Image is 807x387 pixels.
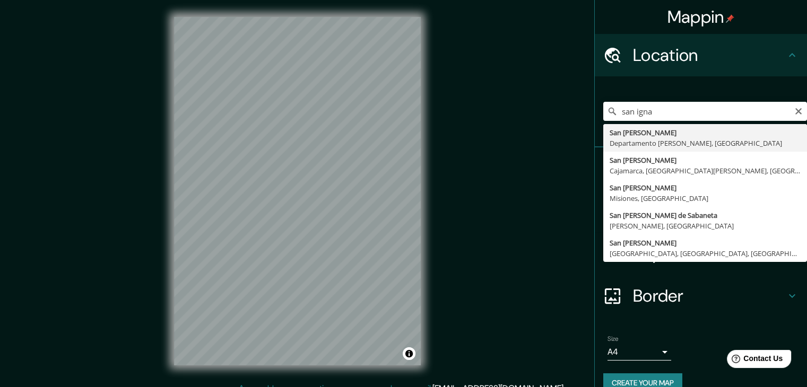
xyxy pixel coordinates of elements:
img: pin-icon.png [726,14,734,23]
h4: Mappin [667,6,735,28]
div: San [PERSON_NAME] [610,155,801,165]
div: Border [595,275,807,317]
canvas: Map [174,17,421,365]
div: Departamento [PERSON_NAME], [GEOGRAPHIC_DATA] [610,138,801,148]
div: [PERSON_NAME], [GEOGRAPHIC_DATA] [610,221,801,231]
div: San [PERSON_NAME] de Sabaneta [610,210,801,221]
div: Misiones, [GEOGRAPHIC_DATA] [610,193,801,204]
div: San [PERSON_NAME] [610,182,801,193]
div: San [PERSON_NAME] [610,127,801,138]
h4: Location [633,45,786,66]
div: [GEOGRAPHIC_DATA], [GEOGRAPHIC_DATA], [GEOGRAPHIC_DATA] [610,248,801,259]
div: Layout [595,232,807,275]
div: Pins [595,147,807,190]
div: Style [595,190,807,232]
div: Location [595,34,807,76]
label: Size [608,335,619,344]
div: San [PERSON_NAME] [610,238,801,248]
div: Cajamarca, [GEOGRAPHIC_DATA][PERSON_NAME], [GEOGRAPHIC_DATA] [610,165,801,176]
button: Toggle attribution [403,347,415,360]
h4: Layout [633,243,786,264]
h4: Border [633,285,786,306]
button: Clear [794,105,803,116]
div: A4 [608,344,671,360]
iframe: Help widget launcher [713,346,795,375]
input: Pick your city or area [603,102,807,121]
